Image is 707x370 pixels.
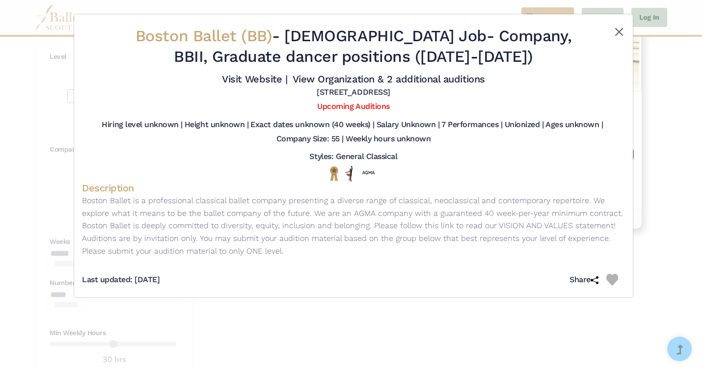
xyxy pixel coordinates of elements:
[345,166,353,182] img: All
[317,102,389,111] a: Upcoming Auditions
[127,26,580,67] h2: - - Company, BBII, Graduate dancer positions ([DATE]-[DATE])
[276,134,344,144] h5: Company Size: 55 |
[545,120,603,130] h5: Ages unknown |
[606,274,618,286] img: Heart
[613,26,625,38] button: Close
[570,275,606,285] h5: Share
[82,275,160,285] h5: Last updated: [DATE]
[82,194,625,257] p: Boston Ballet is a professional classical ballet company presenting a diverse range of classical,...
[317,87,390,98] h5: [STREET_ADDRESS]
[250,120,375,130] h5: Exact dates unknown (40 weeks) |
[505,120,544,130] h5: Unionized |
[82,182,625,194] h4: Description
[284,26,486,45] span: [DEMOGRAPHIC_DATA] Job
[102,120,182,130] h5: Hiring level unknown |
[222,73,287,85] a: Visit Website |
[136,26,272,45] span: Boston Ballet (BB)
[377,120,439,130] h5: Salary Unknown |
[441,120,502,130] h5: 7 Performances |
[328,166,340,181] img: National
[293,73,485,85] a: View Organization & 2 additional auditions
[346,134,431,144] h5: Weekly hours unknown
[309,152,397,162] h5: Styles: General Classical
[362,170,375,175] img: Union
[185,120,248,130] h5: Height unknown |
